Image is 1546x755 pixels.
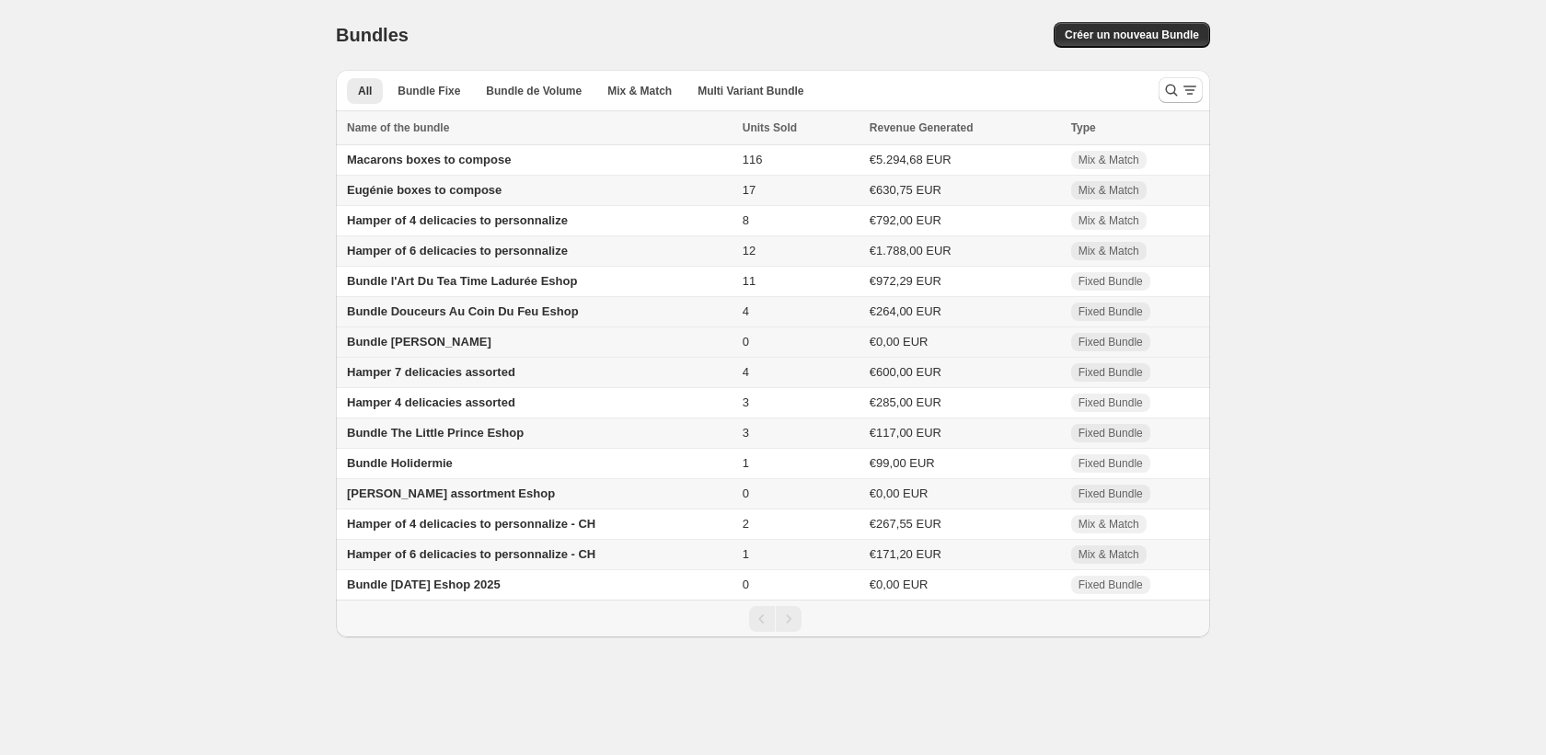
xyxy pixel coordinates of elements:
span: Mix & Match [1079,183,1139,198]
span: €117,00 EUR [870,426,941,440]
span: €630,75 EUR [870,183,941,197]
div: Type [1071,119,1199,137]
span: Hamper 7 delicacies assorted [347,365,515,379]
span: Eugénie boxes to compose [347,183,502,197]
span: 1 [743,547,749,561]
h1: Bundles [336,24,409,46]
span: €0,00 EUR [870,486,929,500]
span: Créer un nouveau Bundle [1065,28,1199,42]
span: €972,29 EUR [870,274,941,288]
span: €5.294,68 EUR [870,153,952,166]
span: €792,00 EUR [870,213,941,227]
span: Mix & Match [1079,213,1139,228]
span: 8 [743,213,749,227]
span: Fixed Bundle [1079,426,1143,440]
span: Fixed Bundle [1079,304,1143,319]
span: Macarons boxes to compose [347,153,511,166]
span: 0 [743,335,749,349]
span: Hamper of 6 delicacies to personnalize - CH [347,547,595,561]
span: Fixed Bundle [1079,578,1143,592]
span: 0 [743,486,749,500]
span: Hamper 4 delicacies assorted [347,395,515,409]
span: 3 [743,426,749,440]
span: Bundle [DATE] Eshop 2025 [347,578,501,591]
span: Bundle de Volume [486,84,582,98]
span: 4 [743,304,749,318]
span: Fixed Bundle [1079,274,1143,289]
span: Fixed Bundle [1079,456,1143,471]
span: Mix & Match [1079,244,1139,258]
span: €285,00 EUR [870,395,941,409]
span: Hamper of 6 delicacies to personnalize [347,244,568,257]
span: Fixed Bundle [1079,395,1143,410]
button: Revenue Generated [870,119,992,137]
span: Multi Variant Bundle [698,84,803,98]
span: Bundle Fixe [398,84,460,98]
span: €171,20 EUR [870,547,941,561]
span: Hamper of 4 delicacies to personnalize [347,213,568,227]
span: €0,00 EUR [870,578,929,591]
span: Bundle Douceurs Au Coin Du Feu Eshop [347,304,579,318]
span: Mix & Match [1079,153,1139,167]
button: Search and filter results [1159,77,1203,103]
span: Bundle l'Art Du Tea Time Ladurée Eshop [347,274,577,288]
span: Mix & Match [607,84,672,98]
nav: Pagination [336,600,1210,637]
button: Units Sold [743,119,815,137]
span: Revenue Generated [870,119,974,137]
span: Fixed Bundle [1079,335,1143,349]
button: Créer un nouveau Bundle [1054,22,1210,48]
span: 11 [743,274,756,288]
span: 0 [743,578,749,591]
span: 2 [743,517,749,531]
span: Mix & Match [1079,547,1139,562]
span: Bundle [PERSON_NAME] [347,335,491,349]
span: Fixed Bundle [1079,365,1143,380]
span: €267,55 EUR [870,517,941,531]
span: Units Sold [743,119,797,137]
span: Bundle The Little Prince Eshop [347,426,524,440]
span: 17 [743,183,756,197]
span: 116 [743,153,763,166]
span: €99,00 EUR [870,456,935,470]
span: 4 [743,365,749,379]
span: Fixed Bundle [1079,486,1143,501]
span: 12 [743,244,756,257]
span: €0,00 EUR [870,335,929,349]
span: Mix & Match [1079,517,1139,532]
span: Bundle Holidermie [347,456,453,470]
span: €1.788,00 EUR [870,244,952,257]
span: Hamper of 4 delicacies to personnalize - CH [347,517,595,531]
span: €600,00 EUR [870,365,941,379]
span: 1 [743,456,749,470]
span: All [358,84,372,98]
span: 3 [743,395,749,409]
span: [PERSON_NAME] assortment Eshop [347,486,555,500]
div: Name of the bundle [347,119,732,137]
span: €264,00 EUR [870,304,941,318]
